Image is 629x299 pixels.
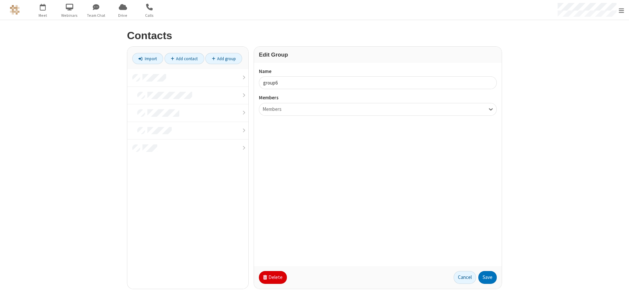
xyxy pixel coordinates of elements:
[127,30,502,41] h2: Contacts
[259,271,287,284] button: Delete
[10,5,20,15] img: QA Selenium DO NOT DELETE OR CHANGE
[84,12,109,18] span: Team Chat
[259,52,497,58] h3: Edit Group
[454,271,476,284] a: Cancel
[111,12,135,18] span: Drive
[132,53,163,64] a: Import
[478,271,497,284] button: Save
[164,53,204,64] a: Add contact
[137,12,162,18] span: Calls
[31,12,55,18] span: Meet
[57,12,82,18] span: Webinars
[259,94,497,102] label: Members
[205,53,242,64] a: Add group
[259,76,497,89] input: Name
[259,68,497,75] label: Name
